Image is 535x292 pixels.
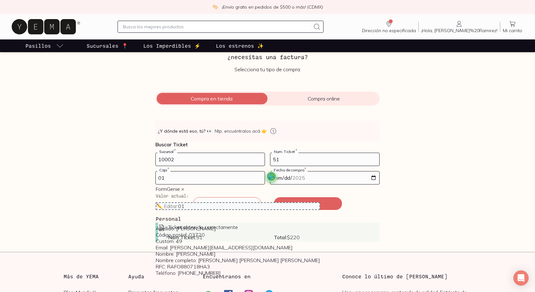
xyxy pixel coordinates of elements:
p: Los estrenos ✨ [216,42,264,50]
a: Mi carrito [500,20,525,33]
input: Busca los mejores productos [123,23,310,31]
h3: ¡Hola! gracias por comprar en [GEOGRAPHIC_DATA], ¿necesitas una factura? [155,44,380,61]
span: Ntp, encuéntralos acá 👉 [215,128,267,134]
h3: Ayuda [128,273,193,280]
div: RFC: RAFO880718HA3 [156,263,320,270]
input: 03 [156,171,265,184]
span: $ 220 [274,234,380,240]
p: Selecciona tu tipo de compra: [155,66,380,73]
a: Los Imperdibles ⚡️ [142,39,202,52]
a: Sucursales 📍 [85,39,129,52]
a: Dirección no especificada [360,20,418,33]
div: Nombre completo: [PERSON_NAME] [PERSON_NAME] [PERSON_NAME] [156,257,320,263]
p: Buscar Ticket [155,141,380,148]
div: 01 [156,202,320,210]
input: 123 [270,153,379,166]
h3: Conoce lo último de [PERSON_NAME] [342,273,471,280]
div: Custom: 49 [156,238,320,244]
h4: Valor actual: [156,192,320,200]
div: Email: [PERSON_NAME][EMAIL_ADDRESS][DOMAIN_NAME] [156,244,320,251]
label: Num. Ticket [272,149,298,154]
div: Open Intercom Messenger [513,270,529,286]
span: Mi carrito [503,28,522,33]
p: ¡Envío gratis en pedidos de $500 o más! (CDMX) [222,4,323,10]
input: 14-05-2023 [270,171,379,184]
input: 728 [156,153,265,166]
div: FormGenie - Field has value, click to change or add more data [266,171,276,182]
span: Compra online [267,95,380,102]
a: pasillo-todos-link [24,39,65,52]
span: ¡Hola, [PERSON_NAME]%20Ramirez! [421,28,497,33]
div: Apellido: [PERSON_NAME] [156,225,320,232]
h3: Más de YEMA [64,273,128,280]
label: Sucursal [157,149,177,154]
label: Caja [157,168,170,172]
span: Compra en tienda [155,95,267,102]
strong: ¿Y dónde está eso, tú? [158,128,212,134]
div: Teléfono: [PHONE_NUMBER] [156,270,320,276]
img: check [212,4,218,10]
p: Pasillos [25,42,51,50]
p: Los Imperdibles ⚡️ [143,42,201,50]
a: Los estrenos ✨ [215,39,265,52]
p: Sucursales 📍 [87,42,128,50]
span: Dirección no especificada [362,28,416,33]
h4: Personal [156,215,320,223]
span: 👀 [207,128,212,134]
div: Código postal: 03720 [156,232,320,238]
span: ✏️ Editar: [156,203,178,209]
span: FormGenie [156,186,180,192]
div: Nombre: [PERSON_NAME] [156,251,320,257]
a: ¡Hola, [PERSON_NAME]%20Ramirez! [419,20,500,33]
h3: Encuéntranos en [203,273,251,280]
label: Fecha de compra [272,168,308,172]
button: × [181,186,184,192]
